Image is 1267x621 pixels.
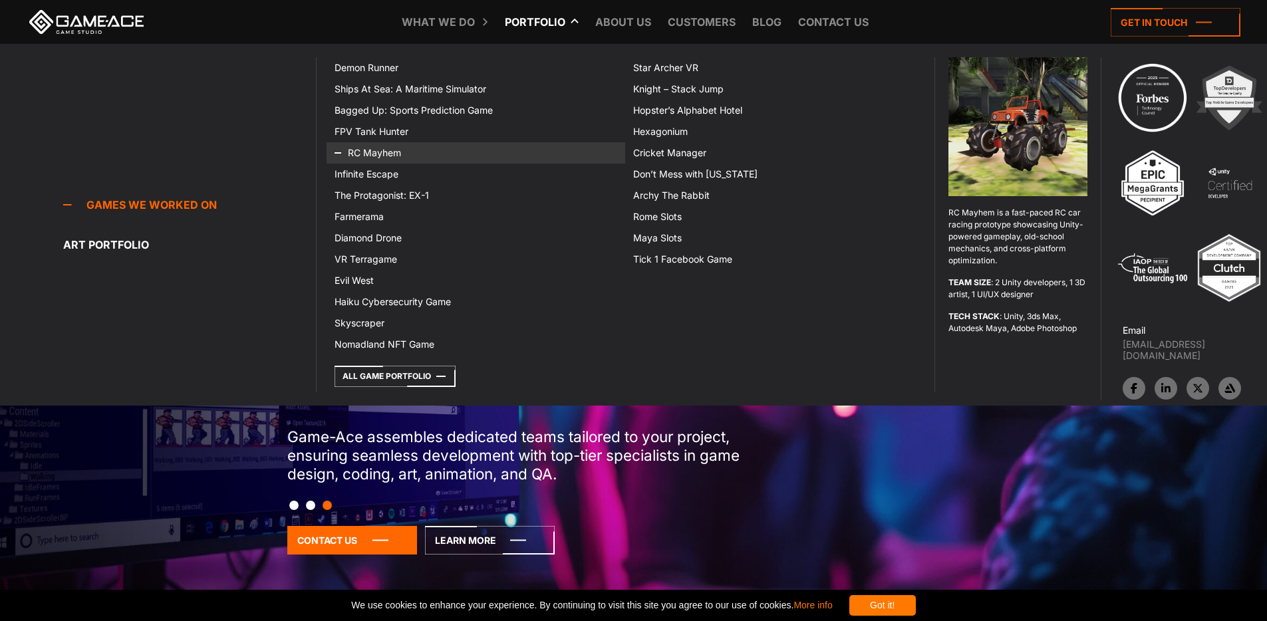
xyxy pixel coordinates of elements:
[948,277,1087,301] p: : 2 Unity developers, 1 3D artist, 1 UI/UX designer
[327,312,625,334] a: Skyscraper
[1193,231,1266,305] img: Top ar vr development company gaming 2025 game ace
[63,191,316,218] a: Games we worked on
[625,100,924,121] a: Hopster’s Alphabet Hotel
[1116,61,1189,134] img: Technology council badge program ace 2025 game ace
[327,249,625,270] a: VR Terragame
[948,310,1087,334] p: : Unity, 3ds Max, Autodesk Maya, Adobe Photoshop
[1116,231,1189,305] img: 5
[327,164,625,185] a: Infinite Escape
[306,494,315,517] button: Slide 2
[625,164,924,185] a: Don’t Mess with [US_STATE]
[625,185,924,206] a: Archy The Rabbit
[1123,324,1145,336] strong: Email
[625,121,924,142] a: Hexagonium
[289,494,299,517] button: Slide 1
[335,366,456,387] a: All Game Portfolio
[625,57,924,78] a: Star Archer VR
[948,277,991,287] strong: TEAM SIZE
[625,249,924,270] a: Tick 1 Facebook Game
[1193,146,1266,219] img: 4
[625,206,924,227] a: Rome Slots
[327,270,625,291] a: Evil West
[793,600,832,610] a: More info
[327,142,625,164] a: RC Mayhem
[1123,338,1267,361] a: [EMAIL_ADDRESS][DOMAIN_NAME]
[327,206,625,227] a: Farmerama
[1111,8,1240,37] a: Get in touch
[1116,146,1189,219] img: 3
[425,526,555,555] a: Learn More
[849,595,916,616] div: Got it!
[327,227,625,249] a: Diamond Drone
[625,142,924,164] a: Cricket Manager
[323,494,332,517] button: Slide 3
[327,185,625,206] a: The Protagonist: EX-1
[1193,61,1266,134] img: 2
[351,595,832,616] span: We use cookies to enhance your experience. By continuing to visit this site you agree to our use ...
[327,100,625,121] a: Bagged Up: Sports Prediction Game
[327,291,625,312] a: Haiku Cybersecurity Game
[327,121,625,142] a: FPV Tank Hunter
[948,207,1087,267] p: RC Mayhem is a fast-paced RC car racing prototype showcasing Unity-powered gameplay, old-school m...
[327,78,625,100] a: Ships At Sea: A Maritime Simulator
[625,78,924,100] a: Knight – Stack Jump
[287,428,752,483] p: Game-Ace assembles dedicated teams tailored to your project, ensuring seamless development with t...
[327,57,625,78] a: Demon Runner
[948,57,1087,196] img: Rc mayhem preview menu
[948,311,1000,321] strong: TECH STACK
[287,526,417,555] a: Contact Us
[327,334,625,355] a: Nomadland NFT Game
[63,231,316,258] a: Art portfolio
[625,227,924,249] a: Maya Slots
